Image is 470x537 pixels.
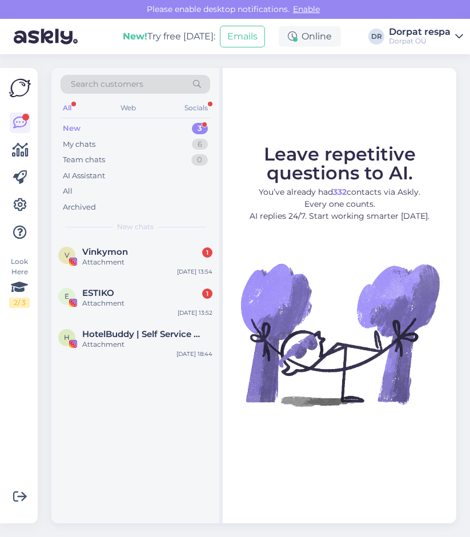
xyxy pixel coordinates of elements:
[202,247,212,258] div: 1
[389,27,463,46] a: Dorpat respaDorpat OÜ
[82,329,201,339] span: HotelBuddy | Self Service App for Hotel Guests
[192,139,208,150] div: 6
[279,26,341,47] div: Online
[63,186,73,197] div: All
[65,251,69,259] span: V
[368,29,384,45] div: DR
[191,154,208,166] div: 0
[182,101,210,115] div: Socials
[237,231,443,437] img: No Chat active
[123,30,215,43] div: Try free [DATE]:
[9,298,30,308] div: 2 / 3
[9,257,30,308] div: Look Here
[82,247,128,257] span: Vinkymon
[65,292,69,300] span: E
[118,101,138,115] div: Web
[264,143,416,184] span: Leave repetitive questions to AI.
[71,78,143,90] span: Search customers
[82,298,212,308] div: Attachment
[63,123,81,134] div: New
[82,339,212,350] div: Attachment
[82,257,212,267] div: Attachment
[177,267,212,276] div: [DATE] 13:54
[192,123,208,134] div: 3
[63,202,96,213] div: Archived
[61,101,74,115] div: All
[117,222,154,232] span: New chats
[389,37,451,46] div: Dorpat OÜ
[63,139,95,150] div: My chats
[178,308,212,317] div: [DATE] 13:52
[63,154,105,166] div: Team chats
[64,333,70,342] span: H
[333,187,347,197] b: 332
[220,26,265,47] button: Emails
[389,27,451,37] div: Dorpat respa
[63,170,105,182] div: AI Assistant
[233,186,446,222] p: You’ve already had contacts via Askly. Every one counts. AI replies 24/7. Start working smarter [...
[82,288,114,298] span: ESTIKO
[202,288,212,299] div: 1
[290,4,323,14] span: Enable
[176,350,212,358] div: [DATE] 18:44
[9,77,31,99] img: Askly Logo
[123,31,147,42] b: New!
